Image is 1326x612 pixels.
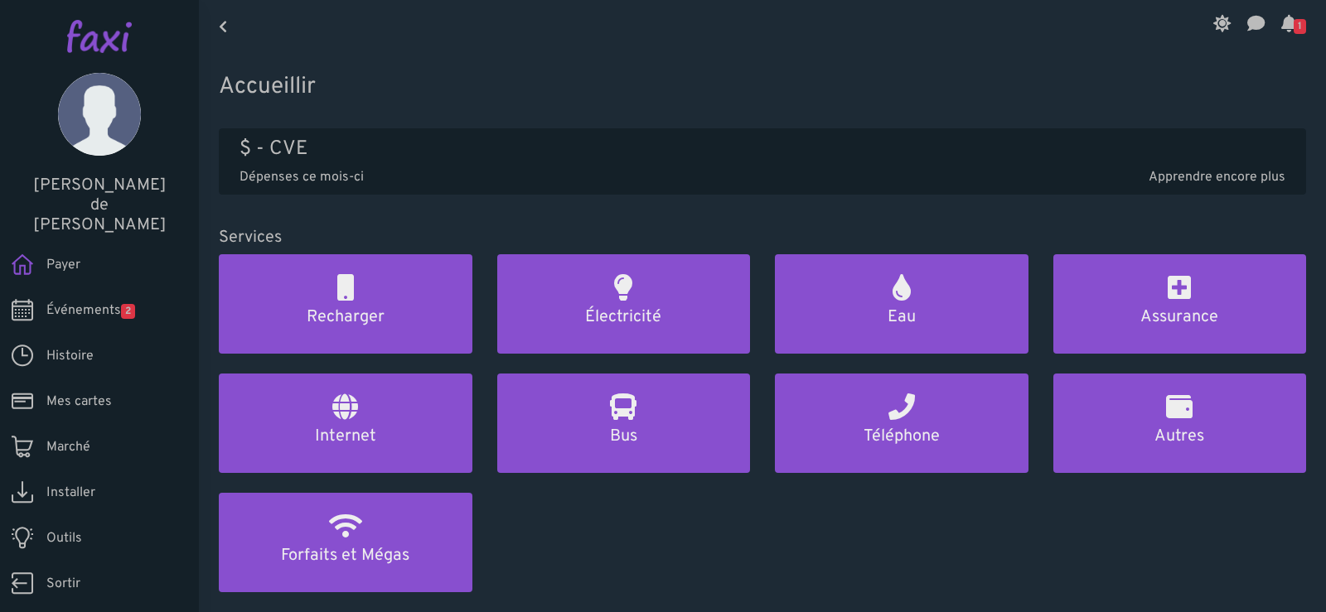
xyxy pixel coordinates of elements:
[46,348,94,364] font: Histoire
[219,227,282,248] font: Services
[46,484,95,501] font: Installer
[33,175,167,236] font: [PERSON_NAME] de [PERSON_NAME]
[1298,20,1302,33] font: 1
[1149,169,1285,186] font: Apprendre encore plus
[219,254,472,354] a: Recharger
[25,73,174,235] a: [PERSON_NAME] de [PERSON_NAME]
[1140,306,1218,328] font: Assurance
[585,306,661,328] font: Électricité
[219,373,472,473] a: Internet
[46,393,112,410] font: Mes cartes
[240,169,364,186] font: Dépenses ce mois-ci
[1053,373,1307,473] a: Autres
[497,254,751,354] a: Électricité
[775,373,1028,473] a: Téléphone
[240,136,1285,188] a: $ - CVE Dépenses ce mois-ciApprendre encore plus
[888,306,916,328] font: Eau
[1154,426,1204,447] font: Autres
[864,426,940,447] font: Téléphone
[46,576,80,592] font: Sortir
[46,302,121,319] font: Événements
[281,545,409,566] font: Forfaits et Mégas
[219,493,472,592] a: Forfaits et Mégas
[46,257,80,273] font: Payer
[307,306,385,328] font: Recharger
[610,426,637,447] font: Bus
[46,530,82,547] font: Outils
[1053,254,1307,354] a: Assurance
[46,439,90,455] font: Marché
[775,254,1028,354] a: Eau
[497,373,751,473] a: Bus
[315,426,376,447] font: Internet
[240,137,307,161] font: $ - CVE
[125,305,131,318] font: 2
[219,72,316,102] font: Accueillir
